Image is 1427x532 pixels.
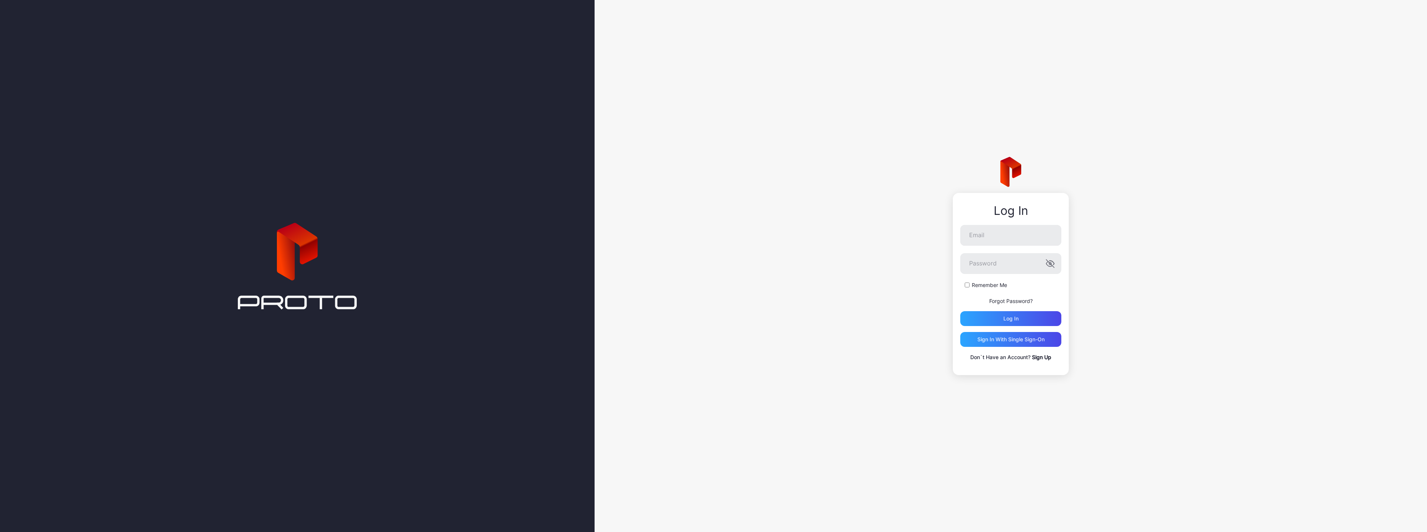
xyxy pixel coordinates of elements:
a: Sign Up [1032,354,1051,360]
button: Sign in With Single Sign-On [960,332,1061,347]
button: Password [1046,259,1055,268]
div: Log In [960,204,1061,217]
a: Forgot Password? [989,298,1033,304]
button: Log in [960,311,1061,326]
label: Remember Me [972,281,1007,289]
div: Log in [1003,316,1019,322]
p: Don`t Have an Account? [960,353,1061,362]
div: Sign in With Single Sign-On [977,336,1045,342]
input: Email [960,225,1061,246]
input: Password [960,253,1061,274]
